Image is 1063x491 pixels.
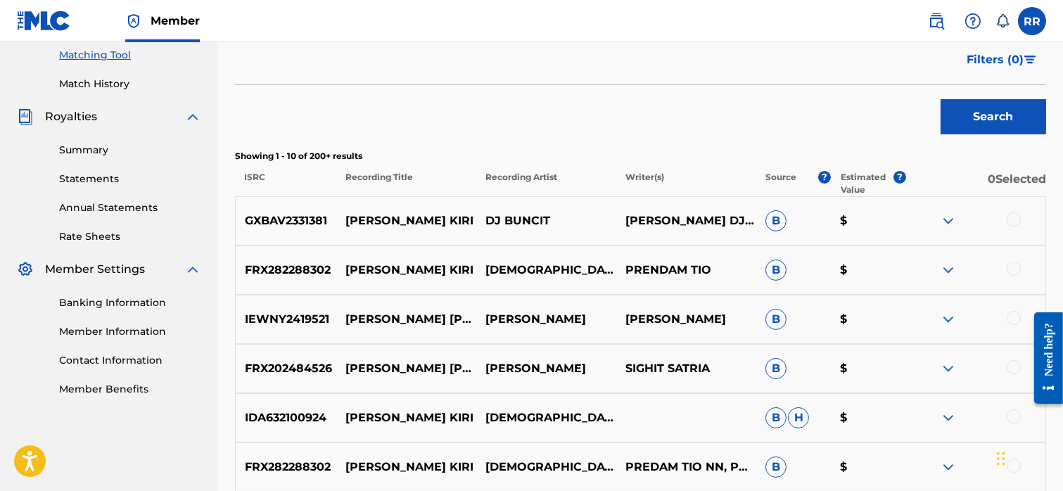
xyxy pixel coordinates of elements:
[476,409,616,426] p: [DEMOGRAPHIC_DATA] GISUL
[236,459,336,476] p: FRX282288302
[476,171,616,196] p: Recording Artist
[1024,56,1036,64] img: filter
[17,11,71,31] img: MLC Logo
[236,262,336,279] p: FRX282288302
[765,309,787,330] span: B
[336,360,476,377] p: [PERSON_NAME] [PERSON_NAME]
[336,459,476,476] p: [PERSON_NAME] KIRI
[940,311,957,328] img: expand
[831,459,905,476] p: $
[476,459,616,476] p: [DEMOGRAPHIC_DATA] GISUL
[940,212,957,229] img: expand
[476,262,616,279] p: [DEMOGRAPHIC_DATA] GISUL
[236,311,336,328] p: IEWNY2419521
[616,311,756,328] p: [PERSON_NAME]
[940,262,957,279] img: expand
[765,358,787,379] span: B
[59,324,201,339] a: Member Information
[235,150,1046,162] p: Showing 1 - 10 of 200+ results
[17,261,34,278] img: Member Settings
[235,171,336,196] p: ISRC
[184,108,201,125] img: expand
[959,7,987,35] div: Help
[788,407,809,428] span: H
[765,210,787,231] span: B
[17,108,34,125] img: Royalties
[125,13,142,30] img: Top Rightsholder
[236,212,336,229] p: GXBAV2331381
[236,360,336,377] p: FRX202484526
[940,409,957,426] img: expand
[967,51,1024,68] span: Filters ( 0 )
[336,212,476,229] p: [PERSON_NAME] KIRI
[236,409,336,426] p: IDA632100924
[1018,7,1046,35] div: User Menu
[940,459,957,476] img: expand
[59,229,201,244] a: Rate Sheets
[59,77,201,91] a: Match History
[336,311,476,328] p: [PERSON_NAME] [PERSON_NAME]
[831,409,905,426] p: $
[336,171,476,196] p: Recording Title
[59,353,201,368] a: Contact Information
[59,172,201,186] a: Statements
[59,382,201,397] a: Member Benefits
[59,48,201,63] a: Matching Tool
[928,13,945,30] img: search
[831,360,905,377] p: $
[45,261,145,278] span: Member Settings
[997,438,1005,480] div: Drag
[184,261,201,278] img: expand
[818,171,831,184] span: ?
[476,212,616,229] p: DJ BUNCIT
[831,262,905,279] p: $
[765,260,787,281] span: B
[941,99,1046,134] button: Search
[922,7,950,35] a: Public Search
[59,200,201,215] a: Annual Statements
[616,360,756,377] p: SIGHIT SATRIA
[616,212,756,229] p: [PERSON_NAME] DJAJANATA ISHAK
[831,311,905,328] p: $
[45,108,97,125] span: Royalties
[893,171,906,184] span: ?
[906,171,1046,196] p: 0 Selected
[476,360,616,377] p: [PERSON_NAME]
[993,423,1063,491] iframe: Chat Widget
[940,360,957,377] img: expand
[616,262,756,279] p: PRENDAM TIO
[765,407,787,428] span: B
[151,13,200,29] span: Member
[336,409,476,426] p: [PERSON_NAME] KIRI
[336,262,476,279] p: [PERSON_NAME] KIRI
[616,459,756,476] p: PREDAM TIO NN, PRENDAM TIO
[765,457,787,478] span: B
[59,143,201,158] a: Summary
[1024,302,1063,415] iframe: Resource Center
[616,171,756,196] p: Writer(s)
[831,212,905,229] p: $
[766,171,797,196] p: Source
[59,295,201,310] a: Banking Information
[965,13,981,30] img: help
[476,311,616,328] p: [PERSON_NAME]
[958,42,1046,77] button: Filters (0)
[841,171,893,196] p: Estimated Value
[995,14,1010,28] div: Notifications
